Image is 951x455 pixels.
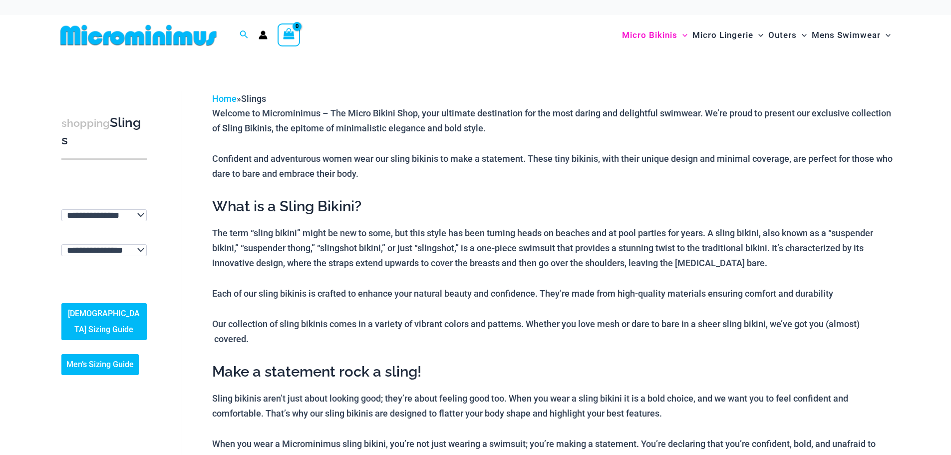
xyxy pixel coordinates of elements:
span: Micro Bikinis [622,22,677,48]
a: Micro BikinisMenu ToggleMenu Toggle [620,20,690,50]
p: Welcome to Microminimus – The Micro Bikini Shop, your ultimate destination for the most daring an... [212,106,895,135]
h3: Slings [61,114,147,149]
p: Confident and adventurous women wear our sling bikinis to make a statement. These tiny bikinis, w... [212,151,895,181]
p: The term “sling bikini” might be new to some, but this style has been turning heads on beaches an... [212,226,895,270]
span: Menu Toggle [881,22,891,48]
nav: Site Navigation [618,18,895,52]
a: Home [212,93,237,104]
span: Menu Toggle [797,22,807,48]
span: Menu Toggle [753,22,763,48]
a: Men’s Sizing Guide [61,354,139,375]
span: » [212,93,266,104]
a: OutersMenu ToggleMenu Toggle [766,20,809,50]
a: View Shopping Cart, empty [278,23,301,46]
span: Mens Swimwear [812,22,881,48]
span: Micro Lingerie [692,22,753,48]
span: Menu Toggle [677,22,687,48]
span: Slings [241,93,266,104]
p: Our collection of sling bikinis comes in a variety of vibrant colors and patterns. Whether you lo... [212,317,895,346]
p: Each of our sling bikinis is crafted to enhance your natural beauty and confidence. They’re made ... [212,286,895,301]
a: [DEMOGRAPHIC_DATA] Sizing Guide [61,303,147,340]
img: MM SHOP LOGO FLAT [56,24,221,46]
select: wpc-taxonomy-pa_color-745997 [61,209,147,221]
h2: Make a statement rock a sling! [212,362,895,381]
select: wpc-taxonomy-pa_fabric-type-745998 [61,244,147,256]
a: Micro LingerieMenu ToggleMenu Toggle [690,20,766,50]
span: shopping [61,117,110,129]
h2: What is a Sling Bikini? [212,197,895,216]
p: Sling bikinis aren’t just about looking good; they’re about feeling good too. When you wear a sli... [212,391,895,421]
a: Search icon link [240,29,249,41]
a: Account icon link [259,30,268,39]
a: Mens SwimwearMenu ToggleMenu Toggle [809,20,893,50]
span: Outers [768,22,797,48]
